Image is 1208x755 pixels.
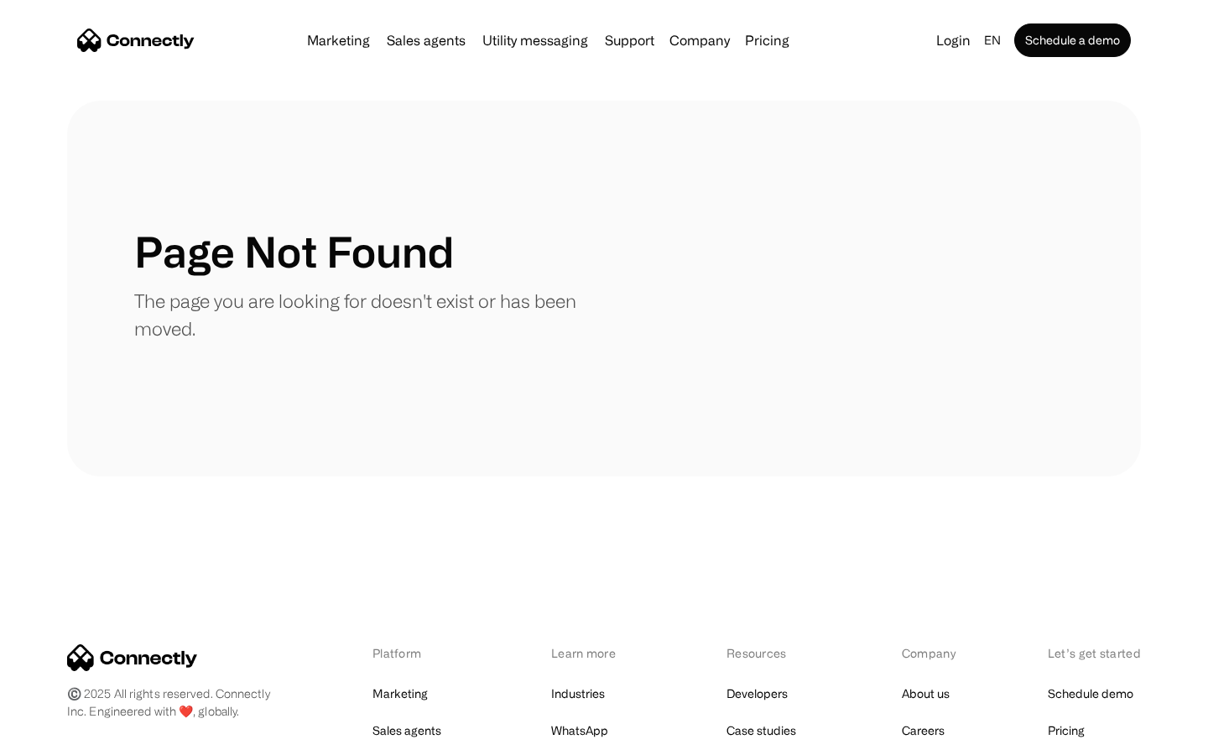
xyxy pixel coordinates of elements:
[476,34,595,47] a: Utility messaging
[977,29,1011,52] div: en
[134,287,604,342] p: The page you are looking for doesn't exist or has been moved.
[380,34,472,47] a: Sales agents
[300,34,377,47] a: Marketing
[1048,719,1085,742] a: Pricing
[726,682,788,706] a: Developers
[1014,23,1131,57] a: Schedule a demo
[929,29,977,52] a: Login
[551,682,605,706] a: Industries
[902,682,950,706] a: About us
[1048,682,1133,706] a: Schedule demo
[17,724,101,749] aside: Language selected: English
[726,644,815,662] div: Resources
[738,34,796,47] a: Pricing
[77,28,195,53] a: home
[902,719,945,742] a: Careers
[372,644,464,662] div: Platform
[551,719,608,742] a: WhatsApp
[664,29,735,52] div: Company
[551,644,639,662] div: Learn more
[34,726,101,749] ul: Language list
[902,644,961,662] div: Company
[372,682,428,706] a: Marketing
[598,34,661,47] a: Support
[134,226,454,277] h1: Page Not Found
[669,29,730,52] div: Company
[984,29,1001,52] div: en
[726,719,796,742] a: Case studies
[372,719,441,742] a: Sales agents
[1048,644,1141,662] div: Let’s get started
